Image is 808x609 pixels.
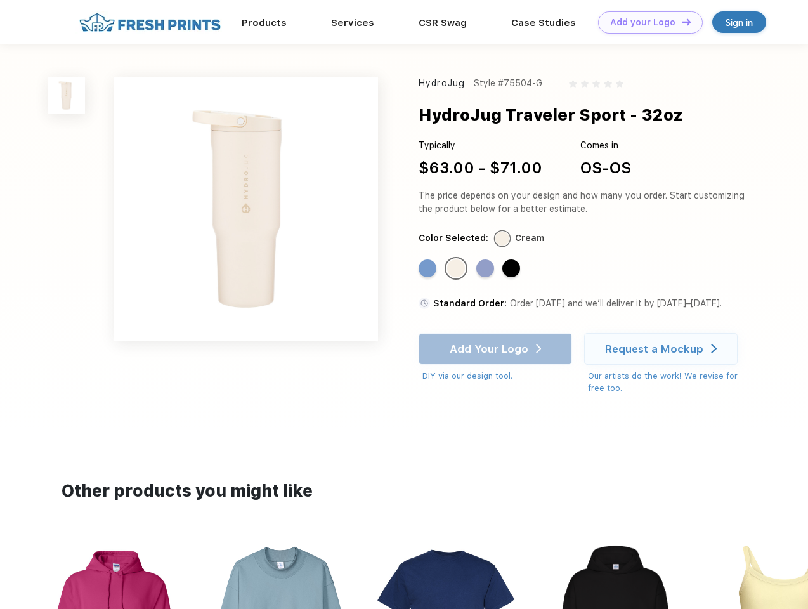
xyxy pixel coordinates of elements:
img: gray_star.svg [581,80,589,88]
img: func=resize&h=100 [48,77,85,114]
div: HydroJug Traveler Sport - 32oz [419,103,683,127]
img: gray_star.svg [592,80,600,88]
div: Cream [515,232,544,245]
div: Color Selected: [419,232,488,245]
img: func=resize&h=640 [114,77,378,341]
img: gray_star.svg [616,80,623,88]
a: Sign in [712,11,766,33]
img: fo%20logo%202.webp [75,11,225,34]
div: Our artists do the work! We revise for free too. [588,370,750,395]
img: white arrow [711,344,717,353]
img: DT [682,18,691,25]
div: Cream [447,259,465,277]
span: Standard Order: [433,298,507,308]
div: Request a Mockup [605,343,703,355]
div: DIY via our design tool. [422,370,572,383]
div: HydroJug [419,77,465,90]
div: Comes in [580,139,631,152]
div: Add your Logo [610,17,675,28]
div: Sign in [726,15,753,30]
div: The price depends on your design and how many you order. Start customizing the product below for ... [419,189,750,216]
img: gray_star.svg [569,80,577,88]
div: $63.00 - $71.00 [419,157,542,180]
div: Other products you might like [62,479,746,504]
div: Style #75504-G [474,77,542,90]
div: Peri [476,259,494,277]
div: Typically [419,139,542,152]
a: Products [242,17,287,29]
img: standard order [419,298,430,309]
div: Light Blue [419,259,436,277]
span: Order [DATE] and we’ll deliver it by [DATE]–[DATE]. [510,298,722,308]
div: Black [502,259,520,277]
img: gray_star.svg [604,80,611,88]
div: OS-OS [580,157,631,180]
